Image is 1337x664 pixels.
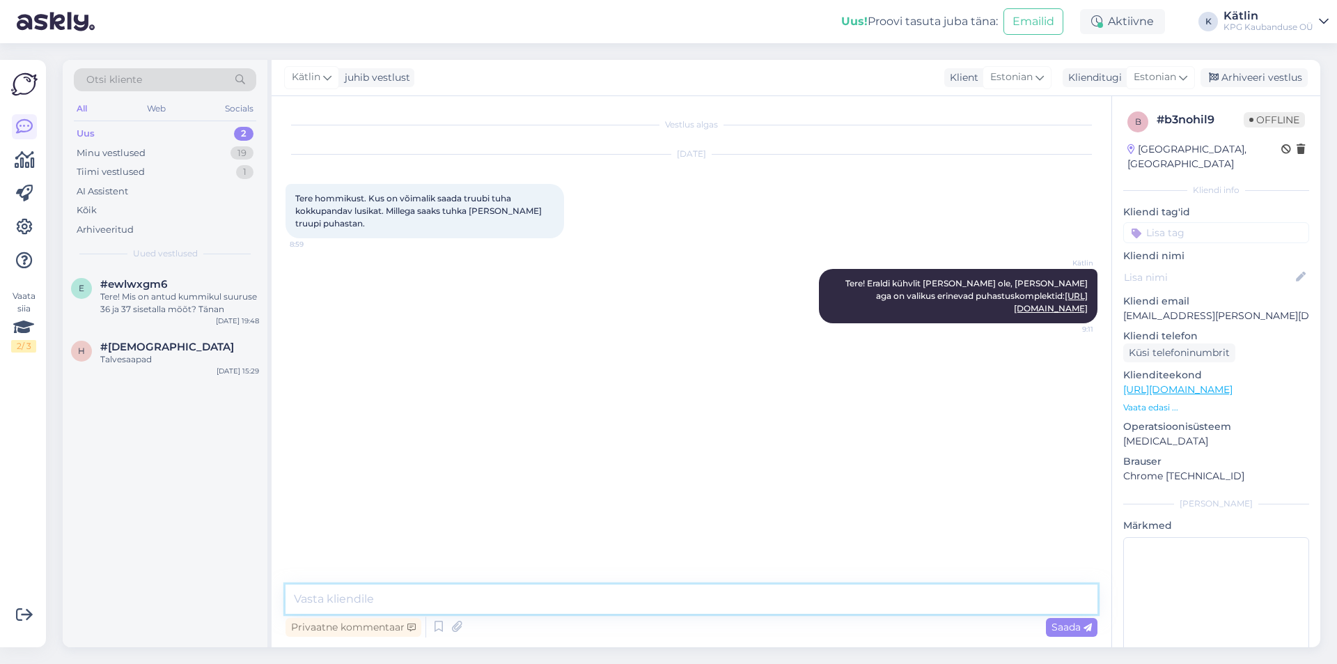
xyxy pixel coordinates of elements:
div: Web [144,100,169,118]
div: Proovi tasuta juba täna: [841,13,998,30]
div: Aktiivne [1080,9,1165,34]
div: 2 / 3 [11,340,36,353]
p: Brauser [1123,454,1309,469]
p: Kliendi email [1123,294,1309,309]
div: # b3nohil9 [1157,111,1244,128]
span: #hzroamlu [100,341,234,353]
div: Uus [77,127,95,141]
p: [MEDICAL_DATA] [1123,434,1309,449]
input: Lisa nimi [1124,270,1293,285]
div: [PERSON_NAME] [1123,497,1309,510]
span: Otsi kliente [86,72,142,87]
div: Arhiveeri vestlus [1201,68,1308,87]
span: h [78,346,85,356]
div: Tiimi vestlused [77,165,145,179]
div: K [1198,12,1218,31]
span: Uued vestlused [133,247,198,260]
div: 19 [230,146,253,160]
div: AI Assistent [77,185,128,199]
p: Operatsioonisüsteem [1123,419,1309,434]
p: Klienditeekond [1123,368,1309,383]
input: Lisa tag [1123,222,1309,243]
div: 2 [234,127,253,141]
p: Kliendi nimi [1123,249,1309,263]
span: Tere hommikust. Kus on võimalik saada truubi tuha kokkupandav lusikat. Millega saaks tuhka [PERSO... [295,193,544,229]
span: Kätlin [1041,258,1093,268]
a: KätlinKPG Kaubanduse OÜ [1223,10,1329,33]
p: Kliendi telefon [1123,329,1309,343]
div: juhib vestlust [339,70,410,85]
div: Kätlin [1223,10,1313,22]
div: Arhiveeritud [77,223,134,237]
div: Kõik [77,203,97,217]
div: Socials [222,100,256,118]
span: Kätlin [292,70,320,85]
span: Tere! Eraldi kühvlit [PERSON_NAME] ole, [PERSON_NAME] aga on valikus erinevad puhastuskomplektid: [845,278,1090,314]
span: e [79,283,84,293]
div: Tere! Mis on antud kummikul suuruse 36 ja 37 sisetalla mõõt? Tänan [100,291,259,316]
span: Saada [1051,621,1092,633]
div: KPG Kaubanduse OÜ [1223,22,1313,33]
div: Vestlus algas [286,118,1097,131]
div: Vaata siia [11,290,36,353]
div: [GEOGRAPHIC_DATA], [GEOGRAPHIC_DATA] [1127,142,1281,171]
div: Klienditugi [1063,70,1122,85]
div: [DATE] 15:29 [217,366,259,376]
span: 9:11 [1041,324,1093,334]
div: Privaatne kommentaar [286,618,421,637]
div: Kliendi info [1123,184,1309,196]
button: Emailid [1003,8,1063,35]
a: [URL][DOMAIN_NAME] [1123,383,1233,396]
p: [EMAIL_ADDRESS][PERSON_NAME][DOMAIN_NAME] [1123,309,1309,323]
span: Estonian [1134,70,1176,85]
p: Chrome [TECHNICAL_ID] [1123,469,1309,484]
b: Uus! [841,15,868,28]
img: Askly Logo [11,71,38,98]
div: [DATE] [286,148,1097,160]
span: #ewlwxgm6 [100,278,167,291]
span: 8:59 [290,239,342,249]
div: Minu vestlused [77,146,146,160]
div: [DATE] 19:48 [216,316,259,326]
div: Klient [944,70,978,85]
p: Märkmed [1123,518,1309,533]
div: Talvesaapad [100,353,259,366]
div: All [74,100,90,118]
p: Kliendi tag'id [1123,205,1309,219]
p: Vaata edasi ... [1123,401,1309,414]
span: b [1135,116,1141,127]
span: Offline [1244,112,1305,128]
span: Estonian [990,70,1033,85]
div: 1 [236,165,253,179]
div: Küsi telefoninumbrit [1123,343,1235,362]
